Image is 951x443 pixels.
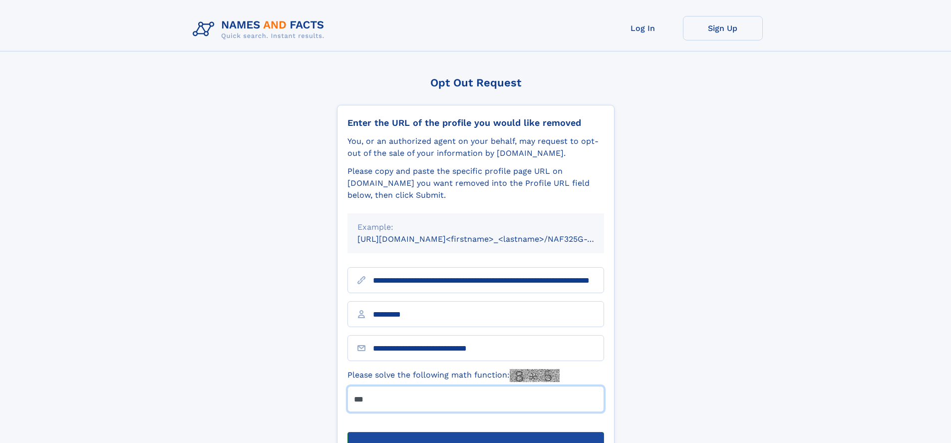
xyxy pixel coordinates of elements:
[347,165,604,201] div: Please copy and paste the specific profile page URL on [DOMAIN_NAME] you want removed into the Pr...
[347,135,604,159] div: You, or an authorized agent on your behalf, may request to opt-out of the sale of your informatio...
[347,369,560,382] label: Please solve the following math function:
[683,16,763,40] a: Sign Up
[603,16,683,40] a: Log In
[189,16,332,43] img: Logo Names and Facts
[357,221,594,233] div: Example:
[347,117,604,128] div: Enter the URL of the profile you would like removed
[357,234,623,244] small: [URL][DOMAIN_NAME]<firstname>_<lastname>/NAF325G-xxxxxxxx
[337,76,615,89] div: Opt Out Request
